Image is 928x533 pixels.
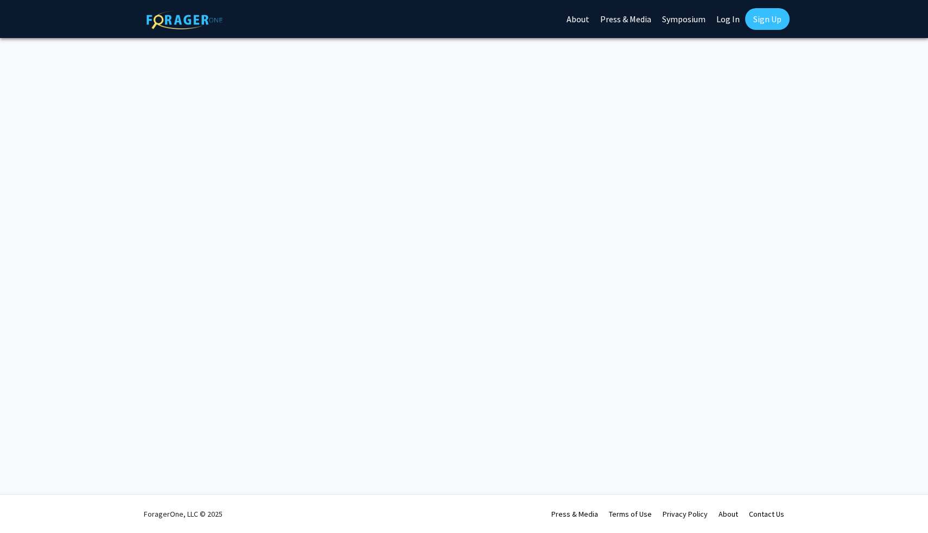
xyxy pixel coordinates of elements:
[551,509,598,519] a: Press & Media
[147,10,223,29] img: ForagerOne Logo
[609,509,652,519] a: Terms of Use
[144,495,223,533] div: ForagerOne, LLC © 2025
[719,509,738,519] a: About
[745,8,790,30] a: Sign Up
[663,509,708,519] a: Privacy Policy
[749,509,784,519] a: Contact Us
